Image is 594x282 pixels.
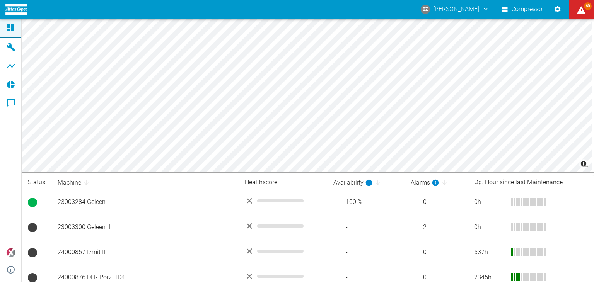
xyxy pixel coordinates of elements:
div: 0 h [474,198,505,207]
div: 2345 h [474,273,505,282]
div: 0 h [474,223,505,232]
button: Settings [551,2,565,16]
span: 0 [411,273,462,282]
span: - [333,273,398,282]
div: calculated for the last 7 days [411,178,439,187]
img: logo [5,4,27,14]
button: biao.zhou@atlascopco.com [420,2,490,16]
th: Op. Hour since last Maintenance [468,175,594,190]
td: 24000867 Izmit II [51,240,239,265]
div: calculated for the last 7 days [333,178,373,187]
div: No data [245,272,321,281]
div: No data [245,221,321,231]
button: Compressor [500,2,546,16]
td: 23003284 Geleen I [51,190,239,215]
div: BZ [421,5,430,14]
span: Running [28,198,37,207]
span: 0 [411,198,462,207]
th: Healthscore [239,175,327,190]
div: 637 h [474,248,505,257]
span: 2 [411,223,462,232]
canvas: Map [22,18,592,172]
span: No Data [28,248,37,257]
span: 100 % [333,198,398,207]
span: Machine [58,178,91,187]
td: 23003300 Geleen II [51,215,239,240]
div: No data [245,246,321,256]
span: 60 [584,2,592,10]
img: Xplore Logo [6,248,15,257]
span: No Data [28,223,37,232]
th: Status [22,175,51,190]
span: - [333,223,398,232]
span: - [333,248,398,257]
span: 0 [411,248,462,257]
div: No data [245,196,321,206]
